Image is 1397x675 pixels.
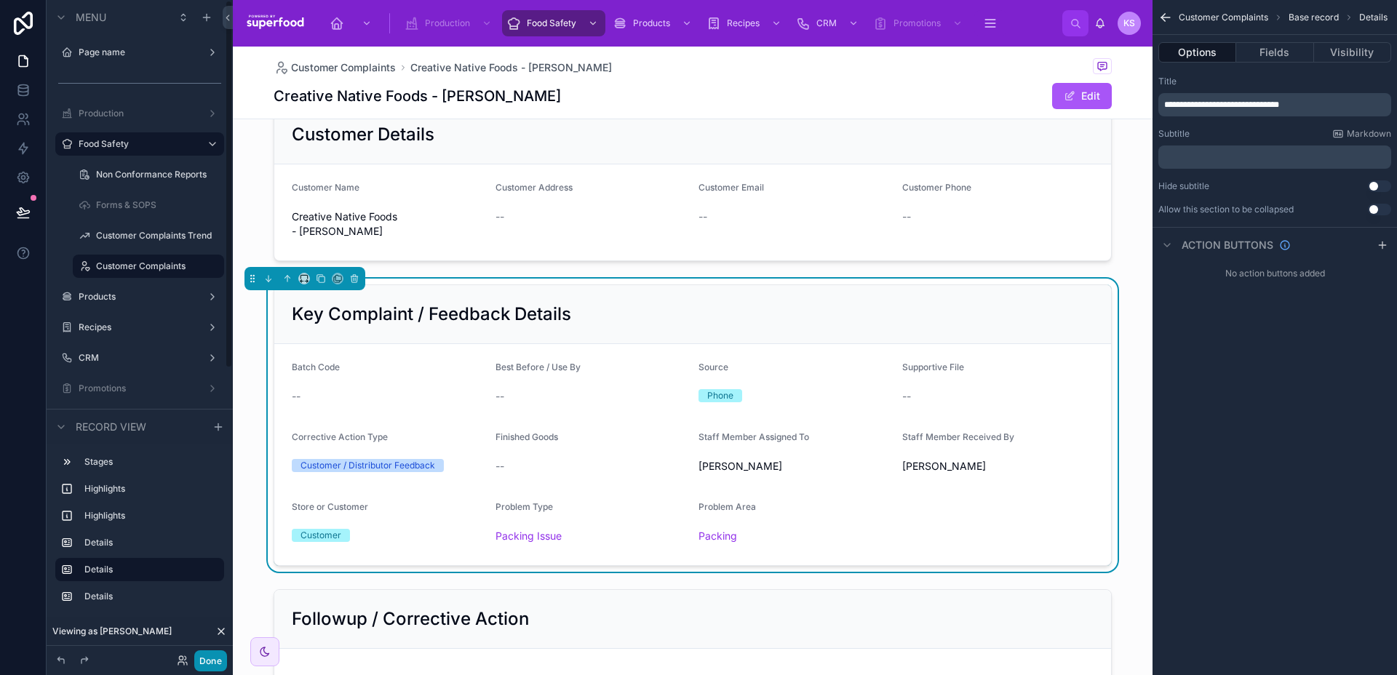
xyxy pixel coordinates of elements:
[698,362,728,372] span: Source
[502,10,605,36] a: Food Safety
[527,17,576,29] span: Food Safety
[1347,128,1391,140] span: Markdown
[84,456,218,468] label: Stages
[1158,76,1177,87] label: Title
[707,389,733,402] div: Phone
[893,17,941,29] span: Promotions
[301,459,435,472] div: Customer / Distributor Feedback
[79,138,195,150] label: Food Safety
[1158,204,1294,215] label: Allow this section to be collapsed
[79,108,201,119] label: Production
[702,10,789,36] a: Recipes
[274,86,561,106] h1: Creative Native Foods - [PERSON_NAME]
[84,483,218,495] label: Highlights
[52,626,172,637] span: Viewing as [PERSON_NAME]
[400,10,499,36] a: Production
[79,291,201,303] label: Products
[902,431,1014,442] span: Staff Member Received By
[698,431,809,442] span: Staff Member Assigned To
[79,321,201,333] label: Recipes
[1182,238,1273,252] span: Action buttons
[698,501,756,512] span: Problem Area
[727,17,760,29] span: Recipes
[608,10,699,36] a: Products
[1153,262,1397,285] div: No action buttons added
[291,60,396,75] span: Customer Complaints
[495,501,553,512] span: Problem Type
[76,420,146,434] span: Record view
[1158,42,1236,63] button: Options
[902,389,911,404] span: --
[292,501,368,512] span: Store or Customer
[1179,12,1268,23] span: Customer Complaints
[84,510,218,522] label: Highlights
[1158,145,1391,169] div: scrollable content
[1359,12,1388,23] span: Details
[274,60,396,75] a: Customer Complaints
[495,431,558,442] span: Finished Goods
[816,17,837,29] span: CRM
[76,10,106,25] span: Menu
[1236,42,1313,63] button: Fields
[425,17,470,29] span: Production
[1158,128,1190,140] label: Subtitle
[1123,17,1135,29] span: KS
[698,459,782,474] span: [PERSON_NAME]
[292,303,571,326] h2: Key Complaint / Feedback Details
[1158,93,1391,116] div: scrollable content
[495,362,581,372] span: Best Before / Use By
[47,444,233,623] div: scrollable content
[292,362,340,372] span: Batch Code
[1052,83,1112,109] button: Edit
[84,564,212,575] label: Details
[1289,12,1339,23] span: Base record
[869,10,970,36] a: Promotions
[902,459,986,474] span: [PERSON_NAME]
[84,591,218,602] label: Details
[79,383,201,394] label: Promotions
[79,352,201,364] label: CRM
[244,12,306,35] img: App logo
[318,7,1062,39] div: scrollable content
[410,60,612,75] a: Creative Native Foods - [PERSON_NAME]
[495,389,504,404] span: --
[495,459,504,474] span: --
[96,199,221,211] label: Forms & SOPS
[96,230,221,241] label: Customer Complaints Trend
[698,529,737,543] a: Packing
[96,260,215,272] label: Customer Complaints
[292,389,301,404] span: --
[84,537,218,548] label: Details
[1314,42,1391,63] button: Visibility
[902,362,964,372] span: Supportive File
[292,431,388,442] span: Corrective Action Type
[96,169,221,180] label: Non Conformance Reports
[194,650,227,671] button: Done
[633,17,670,29] span: Products
[1158,180,1209,192] label: Hide subtitle
[301,529,341,542] div: Customer
[1332,128,1391,140] a: Markdown
[79,47,201,58] label: Page name
[495,529,562,543] a: Packing Issue
[792,10,866,36] a: CRM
